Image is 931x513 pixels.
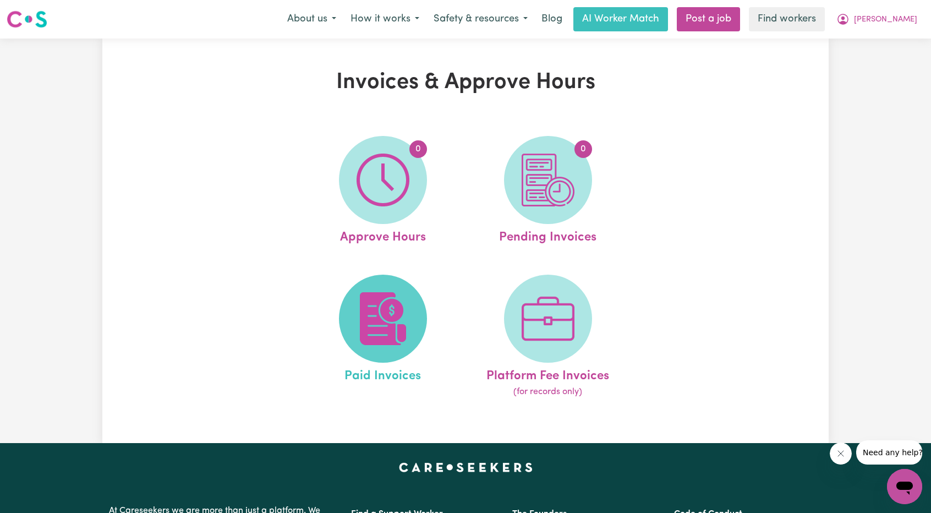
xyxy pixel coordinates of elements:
a: Paid Invoices [304,275,462,399]
button: Safety & resources [426,8,535,31]
a: Approve Hours [304,136,462,247]
span: 0 [409,140,427,158]
a: AI Worker Match [573,7,668,31]
span: Pending Invoices [499,224,596,247]
span: (for records only) [513,385,582,399]
span: [PERSON_NAME] [854,14,917,26]
span: 0 [574,140,592,158]
span: Approve Hours [340,224,426,247]
a: Careseekers logo [7,7,47,32]
span: Paid Invoices [344,363,421,386]
button: How it works [343,8,426,31]
a: Pending Invoices [469,136,627,247]
img: Careseekers logo [7,9,47,29]
h1: Invoices & Approve Hours [230,69,701,96]
a: Careseekers home page [399,463,533,472]
span: Platform Fee Invoices [486,363,609,386]
button: About us [280,8,343,31]
iframe: Button to launch messaging window [887,469,922,504]
a: Post a job [677,7,740,31]
a: Blog [535,7,569,31]
span: Need any help? [7,8,67,17]
button: My Account [829,8,924,31]
a: Platform Fee Invoices(for records only) [469,275,627,399]
a: Find workers [749,7,825,31]
iframe: Close message [830,443,852,465]
iframe: Message from company [856,440,922,465]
